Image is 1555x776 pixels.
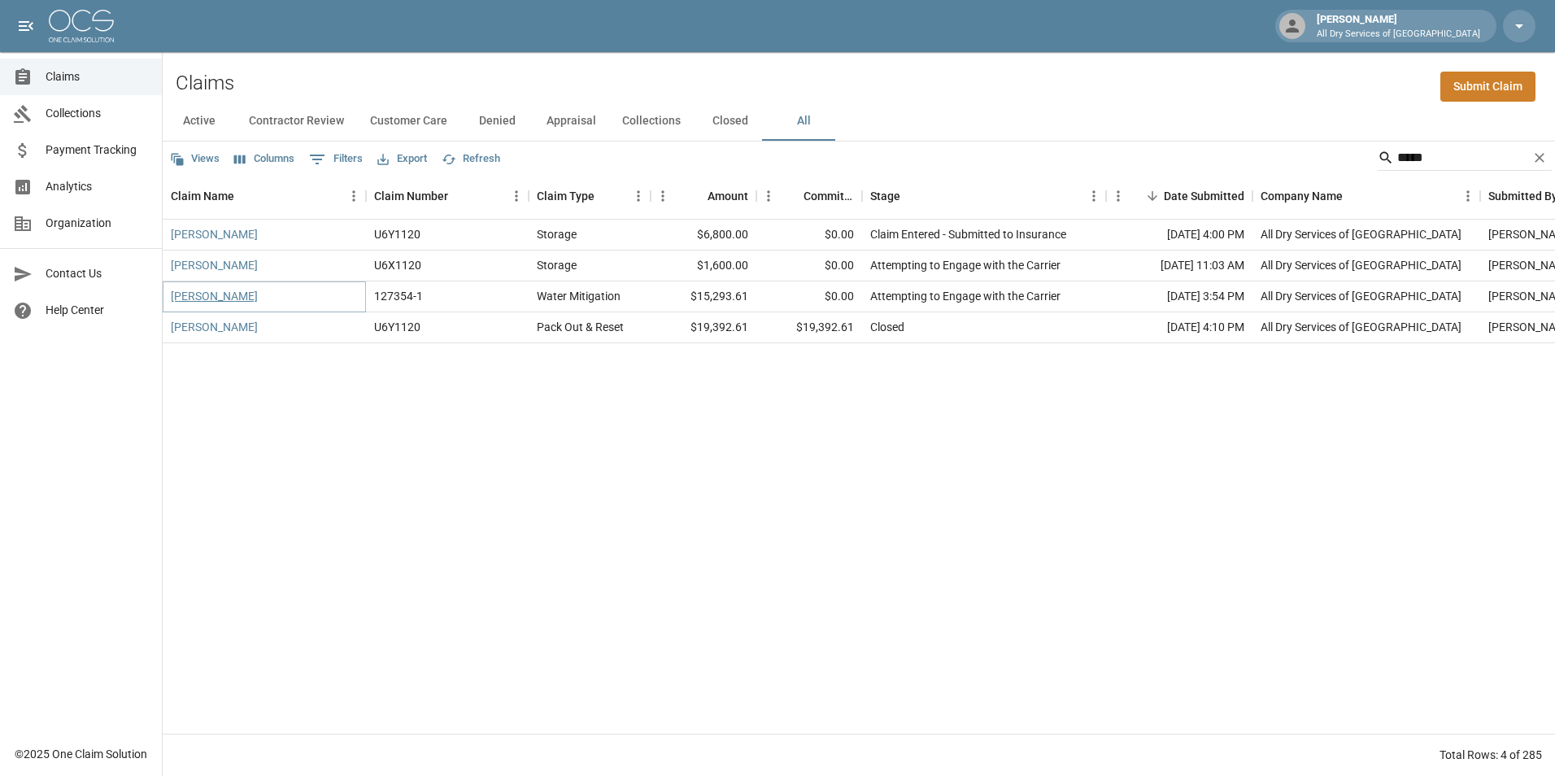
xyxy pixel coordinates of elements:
[374,288,423,304] div: 127354-1
[171,319,258,335] a: [PERSON_NAME]
[1310,11,1487,41] div: [PERSON_NAME]
[448,185,471,207] button: Sort
[756,184,781,208] button: Menu
[756,220,862,251] div: $0.00
[626,184,651,208] button: Menu
[767,102,840,141] button: All
[537,257,577,273] div: Storage
[651,251,756,281] div: $1,600.00
[862,173,1106,219] div: Stage
[1378,145,1552,174] div: Search
[651,281,756,312] div: $15,293.61
[609,102,694,141] button: Collections
[504,184,529,208] button: Menu
[1106,220,1252,251] div: [DATE] 4:00 PM
[537,319,624,335] div: Pack Out & Reset
[1106,312,1252,343] div: [DATE] 4:10 PM
[1261,257,1461,273] div: All Dry Services of Atlanta
[171,288,258,304] a: [PERSON_NAME]
[1456,184,1480,208] button: Menu
[595,185,617,207] button: Sort
[374,226,420,242] div: U6Y1120
[1252,173,1480,219] div: Company Name
[46,105,149,122] span: Collections
[1440,747,1542,763] div: Total Rows: 4 of 285
[870,288,1061,304] div: Attempting to Engage with the Carrier
[342,184,366,208] button: Menu
[651,312,756,343] div: $19,392.61
[460,102,534,141] button: Denied
[870,257,1061,273] div: Attempting to Engage with the Carrier
[756,312,862,343] div: $19,392.61
[756,173,862,219] div: Committed Amount
[537,173,595,219] div: Claim Type
[781,185,804,207] button: Sort
[357,102,460,141] button: Customer Care
[46,142,149,159] span: Payment Tracking
[166,146,224,172] button: Views
[1261,288,1461,304] div: All Dry Services of Atlanta
[171,257,258,273] a: [PERSON_NAME]
[529,173,651,219] div: Claim Type
[694,102,767,141] button: Closed
[1164,173,1244,219] div: Date Submitted
[651,173,756,219] div: Amount
[46,302,149,319] span: Help Center
[651,184,675,208] button: Menu
[756,251,862,281] div: $0.00
[176,72,234,95] h2: Claims
[1106,173,1252,219] div: Date Submitted
[305,146,367,172] button: Show filters
[46,265,149,282] span: Contact Us
[163,173,366,219] div: Claim Name
[1261,319,1461,335] div: All Dry Services of Atlanta
[236,102,357,141] button: Contractor Review
[366,173,529,219] div: Claim Number
[374,257,421,273] div: U6X1120
[1106,281,1252,312] div: [DATE] 3:54 PM
[374,319,420,335] div: U6Y1120
[163,102,1555,141] div: dynamic tabs
[438,146,504,172] button: Refresh
[234,185,257,207] button: Sort
[46,68,149,85] span: Claims
[49,10,114,42] img: ocs-logo-white-transparent.png
[1106,184,1130,208] button: Menu
[870,173,900,219] div: Stage
[756,281,862,312] div: $0.00
[804,173,854,219] div: Committed Amount
[1141,185,1164,207] button: Sort
[1106,251,1252,281] div: [DATE] 11:03 AM
[708,173,748,219] div: Amount
[1261,226,1461,242] div: All Dry Services of Atlanta
[1440,72,1535,102] a: Submit Claim
[373,146,431,172] button: Export
[870,319,904,335] div: Closed
[534,102,609,141] button: Appraisal
[230,146,298,172] button: Select columns
[1527,146,1552,170] button: Clear
[171,173,234,219] div: Claim Name
[685,185,708,207] button: Sort
[1082,184,1106,208] button: Menu
[900,185,923,207] button: Sort
[1261,173,1343,219] div: Company Name
[1317,28,1480,41] p: All Dry Services of [GEOGRAPHIC_DATA]
[10,10,42,42] button: open drawer
[46,178,149,195] span: Analytics
[15,746,147,762] div: © 2025 One Claim Solution
[651,220,756,251] div: $6,800.00
[537,226,577,242] div: Storage
[1343,185,1366,207] button: Sort
[870,226,1066,242] div: Claim Entered - Submitted to Insurance
[46,215,149,232] span: Organization
[537,288,621,304] div: Water Mitigation
[374,173,448,219] div: Claim Number
[171,226,258,242] a: [PERSON_NAME]
[163,102,236,141] button: Active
